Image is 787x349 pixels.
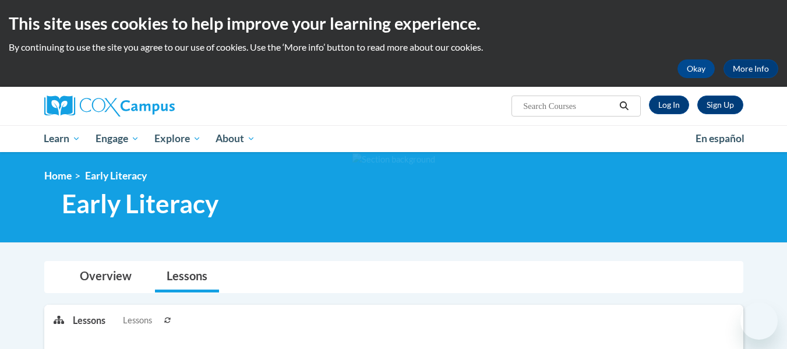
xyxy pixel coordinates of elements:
iframe: Botón para iniciar la ventana de mensajería [740,302,778,340]
a: Learn [37,125,89,152]
a: En español [688,126,752,151]
span: Early Literacy [62,188,218,219]
img: Section background [352,153,435,166]
p: By continuing to use the site you agree to our use of cookies. Use the ‘More info’ button to read... [9,41,778,54]
a: Home [44,170,72,182]
span: Lessons [123,314,152,327]
button: Okay [677,59,715,78]
a: More Info [724,59,778,78]
span: Engage [96,132,139,146]
a: Engage [88,125,147,152]
a: Overview [68,262,143,292]
h2: This site uses cookies to help improve your learning experience. [9,12,778,35]
a: Register [697,96,743,114]
img: Cox Campus [44,96,175,117]
a: Cox Campus [44,96,266,117]
span: Explore [154,132,201,146]
span: En español [696,132,744,144]
button: Search [615,99,633,113]
span: About [216,132,255,146]
a: Explore [147,125,209,152]
p: Lessons [73,314,105,327]
a: Log In [649,96,689,114]
div: Main menu [27,125,761,152]
input: Search Courses [522,99,615,113]
span: Early Literacy [85,170,147,182]
span: Learn [44,132,80,146]
a: About [208,125,263,152]
a: Lessons [155,262,219,292]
